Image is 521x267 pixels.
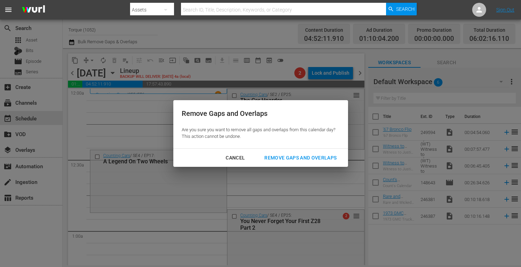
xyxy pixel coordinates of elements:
span: Search [396,3,415,15]
button: Remove Gaps and Overlaps [256,151,345,164]
p: This action cannot be undone. [182,133,335,140]
div: Cancel [220,154,250,162]
button: Cancel [217,151,253,164]
img: ans4CAIJ8jUAAAAAAAAAAAAAAAAAAAAAAAAgQb4GAAAAAAAAAAAAAAAAAAAAAAAAJMjXAAAAAAAAAAAAAAAAAAAAAAAAgAT5G... [17,2,50,18]
p: Are you sure you want to remove all gaps and overlaps from this calendar day? [182,127,335,133]
div: Remove Gaps and Overlaps [182,109,335,119]
span: menu [4,6,13,14]
div: Remove Gaps and Overlaps [259,154,342,162]
a: Sign Out [496,7,514,13]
